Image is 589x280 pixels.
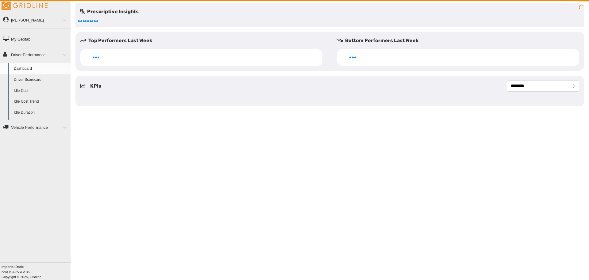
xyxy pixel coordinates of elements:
[11,74,71,85] a: Driver Scorecard
[11,107,71,118] a: Idle Duration
[80,37,327,44] h5: Top Performers Last Week
[11,85,71,97] a: Idle Cost
[11,96,71,107] a: Idle Cost Trend
[337,37,584,44] h5: Bottom Performers Last Week
[80,8,139,15] h5: Prescriptive Insights
[2,2,48,10] img: Gridline
[11,118,71,129] a: Idle Percentage
[2,265,24,269] b: Imperial Dade
[90,82,101,90] h5: KPIs
[2,264,71,279] div: Copyright © 2025, Gridline
[2,270,30,274] i: beta v.2025.4.2019
[11,63,71,74] a: Dashboard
